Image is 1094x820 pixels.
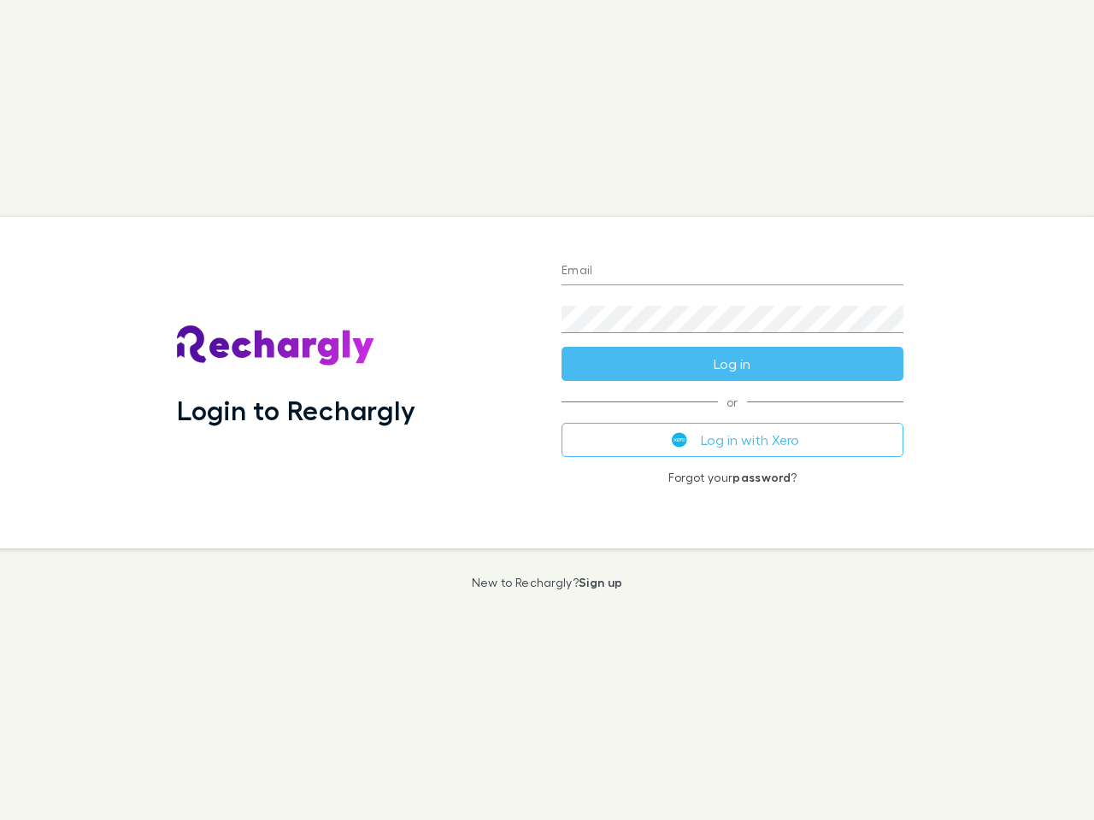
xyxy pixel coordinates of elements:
img: Rechargly's Logo [177,325,375,366]
img: Xero's logo [672,432,687,448]
button: Log in [562,347,903,381]
p: Forgot your ? [562,471,903,484]
a: password [732,470,791,484]
p: New to Rechargly? [472,576,623,589]
button: Log in with Xero [562,423,903,457]
h1: Login to Rechargly [177,394,415,426]
a: Sign up [579,575,622,589]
